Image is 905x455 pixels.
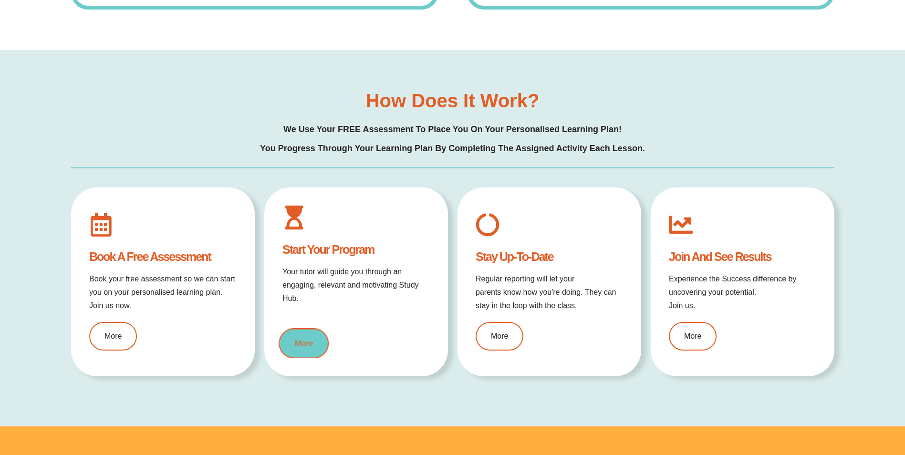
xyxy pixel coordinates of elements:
[104,332,122,340] span: More
[295,340,313,348] span: More
[89,322,137,351] a: More
[366,91,540,110] h2: How does it work?
[669,322,717,351] a: More
[476,272,623,312] p: Regular reporting will let your parents know how you're doing. They can stay in the loop with the...
[282,244,429,256] h4: Start your program
[282,265,429,305] p: Your tutor will guide you through an engaging, relevant and motivating Study Hub.
[684,332,701,340] span: More
[746,347,905,455] iframe: Chat Widget
[669,272,816,312] p: Experience the Success difference by uncovering your potential. Join us.
[476,322,523,351] a: More
[89,272,236,312] p: Book your free assessment so we can start you on your personalised learning plan. Join us now.
[669,251,816,263] h4: Join and See results
[491,332,508,340] span: More
[279,329,329,359] a: More
[476,251,623,263] h4: Stay up-to-date
[260,120,645,158] h2: We use your FREE assessment to place you on your personalised learning plan! You progress through...
[89,251,236,263] h4: Book a free assessment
